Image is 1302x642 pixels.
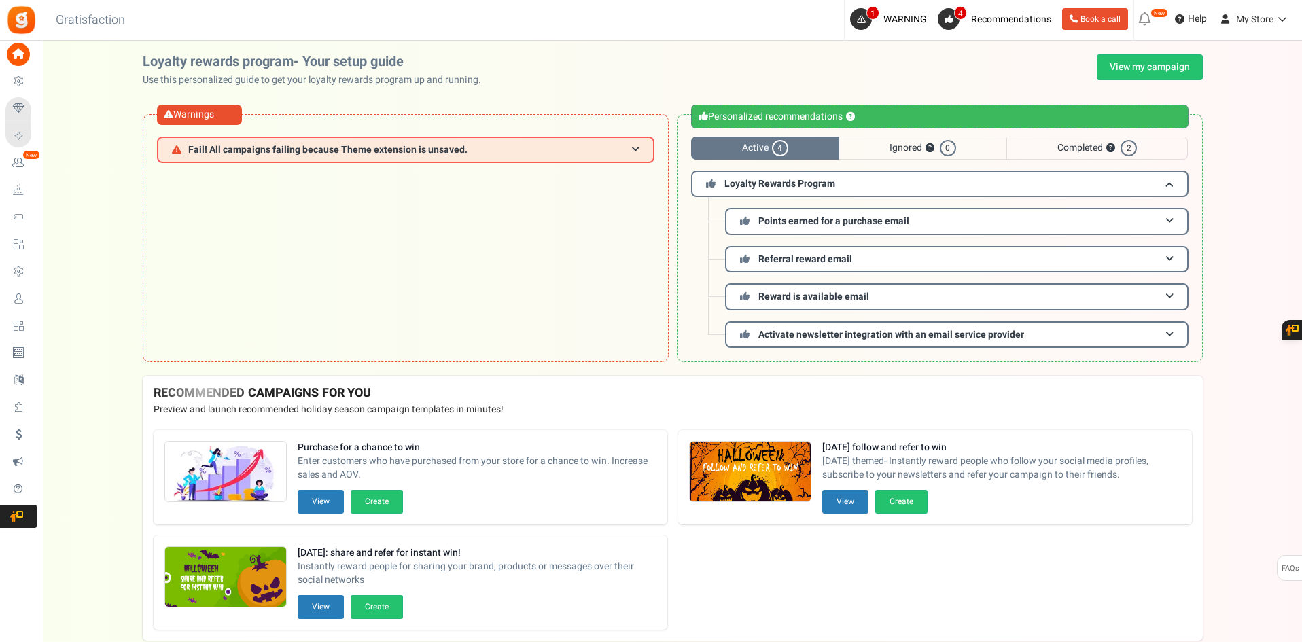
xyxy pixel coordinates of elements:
[298,546,656,560] strong: [DATE]: share and refer for instant win!
[822,441,1181,454] strong: [DATE] follow and refer to win
[938,8,1057,30] a: 4 Recommendations
[1281,556,1299,582] span: FAQs
[1169,8,1212,30] a: Help
[298,454,656,482] span: Enter customers who have purchased from your store for a chance to win. Increase sales and AOV.
[1236,12,1273,26] span: My Store
[22,150,40,160] em: New
[839,137,1006,160] span: Ignored
[724,177,835,191] span: Loyalty Rewards Program
[954,6,967,20] span: 4
[1006,137,1188,160] span: Completed
[1097,54,1203,80] a: View my campaign
[758,289,869,304] span: Reward is available email
[1150,8,1168,18] em: New
[940,140,956,156] span: 0
[154,403,1192,416] p: Preview and launch recommended holiday season campaign templates in minutes!
[298,490,344,514] button: View
[154,387,1192,400] h4: RECOMMENDED CAMPAIGNS FOR YOU
[5,151,37,175] a: New
[298,595,344,619] button: View
[157,105,242,125] div: Warnings
[822,490,868,514] button: View
[165,442,286,503] img: Recommended Campaigns
[1121,140,1137,156] span: 2
[691,105,1189,128] div: Personalized recommendations
[165,547,286,608] img: Recommended Campaigns
[883,12,927,26] span: WARNING
[1062,8,1128,30] a: Book a call
[846,113,855,122] button: ?
[143,54,492,69] h2: Loyalty rewards program- Your setup guide
[926,144,934,153] button: ?
[351,490,403,514] button: Create
[1106,144,1115,153] button: ?
[691,137,839,160] span: Active
[866,6,879,20] span: 1
[758,214,909,228] span: Points earned for a purchase email
[690,442,811,503] img: Recommended Campaigns
[41,7,140,34] h3: Gratisfaction
[875,490,928,514] button: Create
[6,5,37,35] img: Gratisfaction
[971,12,1051,26] span: Recommendations
[850,8,932,30] a: 1 WARNING
[298,560,656,587] span: Instantly reward people for sharing your brand, products or messages over their social networks
[143,73,492,87] p: Use this personalized guide to get your loyalty rewards program up and running.
[772,140,788,156] span: 4
[1184,12,1207,26] span: Help
[188,145,468,155] span: Fail! All campaigns failing because Theme extension is unsaved.
[822,454,1181,482] span: [DATE] themed- Instantly reward people who follow your social media profiles, subscribe to your n...
[351,595,403,619] button: Create
[758,252,852,266] span: Referral reward email
[758,327,1024,342] span: Activate newsletter integration with an email service provider
[298,441,656,454] strong: Purchase for a chance to win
